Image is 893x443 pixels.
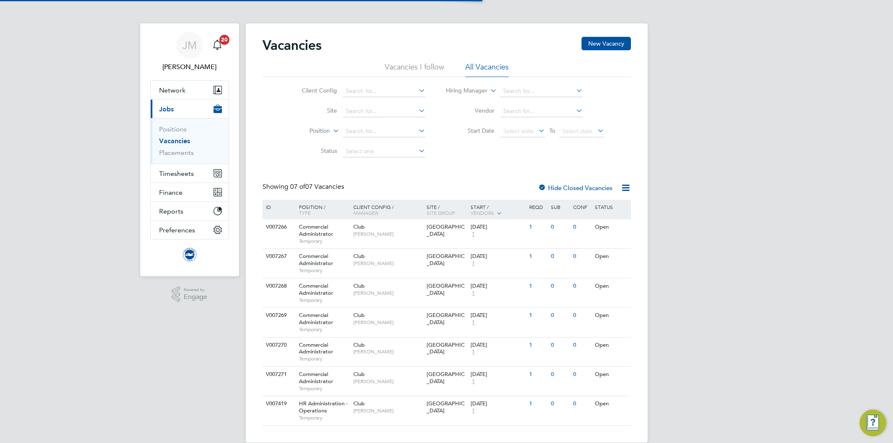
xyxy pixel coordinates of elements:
div: V007266 [264,219,293,235]
span: Network [159,86,185,94]
a: JM[PERSON_NAME] [150,32,229,72]
a: Vacancies [159,137,190,145]
div: Reqd [527,200,549,214]
div: Open [593,367,629,382]
label: Position [282,127,330,135]
span: Powered by [184,286,207,294]
div: Client Config / [351,200,425,220]
li: Vacancies I follow [385,62,444,77]
label: Client Config [289,87,337,94]
div: Start / [468,200,527,221]
span: Commercial Administrator [299,371,333,385]
div: Status [593,200,629,214]
input: Search for... [343,126,425,137]
div: Sub [549,200,571,214]
span: Commercial Administrator [299,252,333,267]
div: ID [264,200,293,214]
div: Site / [425,200,468,220]
span: 20 [219,35,229,45]
a: Go to home page [150,248,229,261]
span: Temporary [299,385,349,392]
div: V007268 [264,278,293,294]
span: [GEOGRAPHIC_DATA] [427,282,465,296]
div: 0 [549,396,571,412]
div: 0 [549,337,571,353]
a: 20 [209,32,226,59]
div: V007271 [264,367,293,382]
div: 1 [527,278,549,294]
div: [DATE] [471,312,525,319]
span: Select date [503,127,533,135]
span: Preferences [159,226,195,234]
input: Search for... [500,85,583,97]
div: 0 [571,308,593,323]
span: Temporary [299,297,349,304]
div: Open [593,308,629,323]
div: [DATE] [471,342,525,349]
div: Open [593,249,629,264]
div: 1 [527,396,549,412]
span: [PERSON_NAME] [353,348,422,355]
span: Commercial Administrator [299,282,333,296]
span: [PERSON_NAME] [353,319,422,326]
button: Finance [151,183,229,201]
div: 0 [549,249,571,264]
span: [PERSON_NAME] [353,231,422,237]
span: Commercial Administrator [299,223,333,237]
div: Position / [293,200,351,220]
span: Jobs [159,105,174,113]
div: 0 [549,308,571,323]
span: 1 [471,260,476,267]
span: Site Group [427,209,455,216]
span: [PERSON_NAME] [353,260,422,267]
span: Select date [562,127,592,135]
div: 0 [549,278,571,294]
div: 0 [571,249,593,264]
span: Temporary [299,238,349,245]
div: 1 [527,337,549,353]
div: Open [593,337,629,353]
label: Hide Closed Vacancies [538,184,612,192]
div: 1 [527,249,549,264]
label: Site [289,107,337,114]
span: 07 of [290,183,305,191]
label: Status [289,147,337,155]
div: 1 [527,308,549,323]
span: [GEOGRAPHIC_DATA] [427,252,465,267]
h2: Vacancies [262,37,322,54]
div: Jobs [151,118,229,164]
div: V007419 [264,396,293,412]
div: Open [593,219,629,235]
span: Club [353,252,365,260]
span: [GEOGRAPHIC_DATA] [427,371,465,385]
a: Positions [159,125,187,133]
img: brightonandhovealbion-logo-retina.png [183,248,196,261]
div: 0 [571,278,593,294]
span: Club [353,223,365,230]
span: Club [353,282,365,289]
div: 1 [527,367,549,382]
span: [GEOGRAPHIC_DATA] [427,341,465,355]
span: Manager [353,209,378,216]
div: 0 [571,337,593,353]
a: Powered byEngage [172,286,207,302]
label: Start Date [446,127,494,134]
span: 1 [471,378,476,385]
div: V007267 [264,249,293,264]
div: V007270 [264,337,293,353]
span: Commercial Administrator [299,312,333,326]
span: Jo Morris [150,62,229,72]
span: Temporary [299,326,349,333]
span: [GEOGRAPHIC_DATA] [427,312,465,326]
button: Preferences [151,221,229,239]
span: Club [353,400,365,407]
span: [GEOGRAPHIC_DATA] [427,223,465,237]
span: Temporary [299,355,349,362]
input: Search for... [343,85,425,97]
nav: Main navigation [140,23,239,276]
span: 1 [471,407,476,415]
span: [GEOGRAPHIC_DATA] [427,400,465,414]
button: New Vacancy [582,37,631,50]
span: Temporary [299,415,349,421]
label: Vendor [446,107,494,114]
